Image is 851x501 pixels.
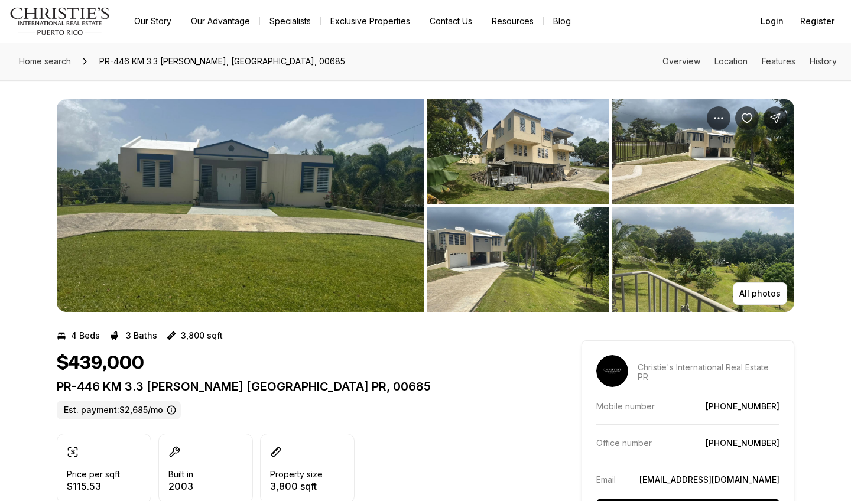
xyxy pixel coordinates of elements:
[612,99,794,204] button: View image gallery
[706,401,779,411] a: [PHONE_NUMBER]
[67,482,120,491] p: $115.53
[126,331,157,340] p: 3 Baths
[125,13,181,30] a: Our Story
[270,470,323,479] p: Property size
[714,56,748,66] a: Skip to: Location
[706,438,779,448] a: [PHONE_NUMBER]
[427,207,609,312] button: View image gallery
[639,474,779,484] a: [EMAIL_ADDRESS][DOMAIN_NAME]
[67,470,120,479] p: Price per sqft
[57,379,539,393] p: PR-446 KM 3.3 [PERSON_NAME] [GEOGRAPHIC_DATA] PR, 00685
[168,482,193,491] p: 2003
[662,56,700,66] a: Skip to: Overview
[19,56,71,66] span: Home search
[181,13,259,30] a: Our Advantage
[57,99,424,312] li: 1 of 4
[762,56,795,66] a: Skip to: Features
[168,470,193,479] p: Built in
[57,352,144,375] h1: $439,000
[612,207,794,312] button: View image gallery
[793,9,842,33] button: Register
[638,363,779,382] p: Christie's International Real Estate PR
[57,99,424,312] button: View image gallery
[596,438,652,448] p: Office number
[57,401,181,419] label: Est. payment: $2,685/mo
[800,17,834,26] span: Register
[733,282,787,305] button: All photos
[735,106,759,130] button: Save Property: PR-446 KM 3.3 ROBLES WARD
[764,106,787,130] button: Share Property: PR-446 KM 3.3 ROBLES WARD
[482,13,543,30] a: Resources
[14,52,76,71] a: Home search
[739,289,781,298] p: All photos
[420,13,482,30] button: Contact Us
[662,57,837,66] nav: Page section menu
[260,13,320,30] a: Specialists
[761,17,784,26] span: Login
[9,7,111,35] img: logo
[596,401,655,411] p: Mobile number
[427,99,794,312] li: 2 of 4
[753,9,791,33] button: Login
[71,331,100,340] p: 4 Beds
[321,13,420,30] a: Exclusive Properties
[810,56,837,66] a: Skip to: History
[544,13,580,30] a: Blog
[270,482,323,491] p: 3,800 sqft
[95,52,350,71] span: PR-446 KM 3.3 [PERSON_NAME], [GEOGRAPHIC_DATA], 00685
[57,99,794,312] div: Listing Photos
[427,99,609,204] button: View image gallery
[596,474,616,484] p: Email
[181,331,223,340] p: 3,800 sqft
[707,106,730,130] button: Property options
